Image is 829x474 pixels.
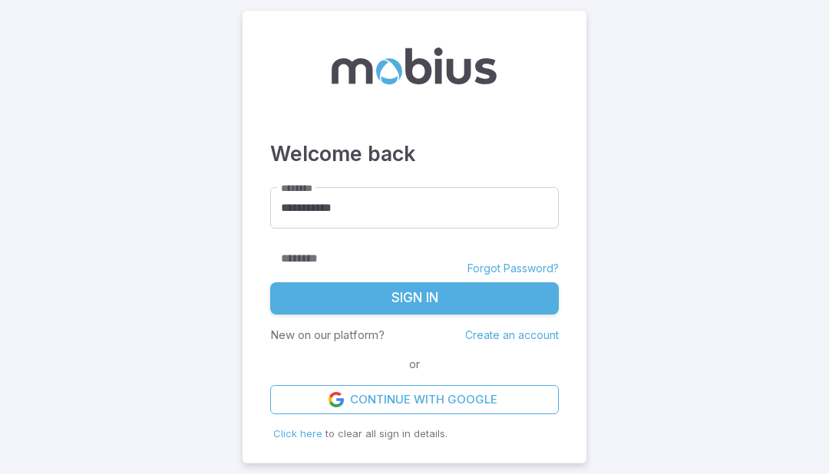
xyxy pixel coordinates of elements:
a: Continue with Google [270,385,559,414]
span: Click here [273,427,322,439]
a: Create an account [465,328,559,341]
h3: Welcome back [270,138,559,169]
a: Forgot Password? [467,261,559,276]
button: Sign In [270,282,559,314]
p: to clear all sign in details. [273,426,556,442]
span: or [405,356,424,373]
p: New on our platform? [270,327,385,344]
